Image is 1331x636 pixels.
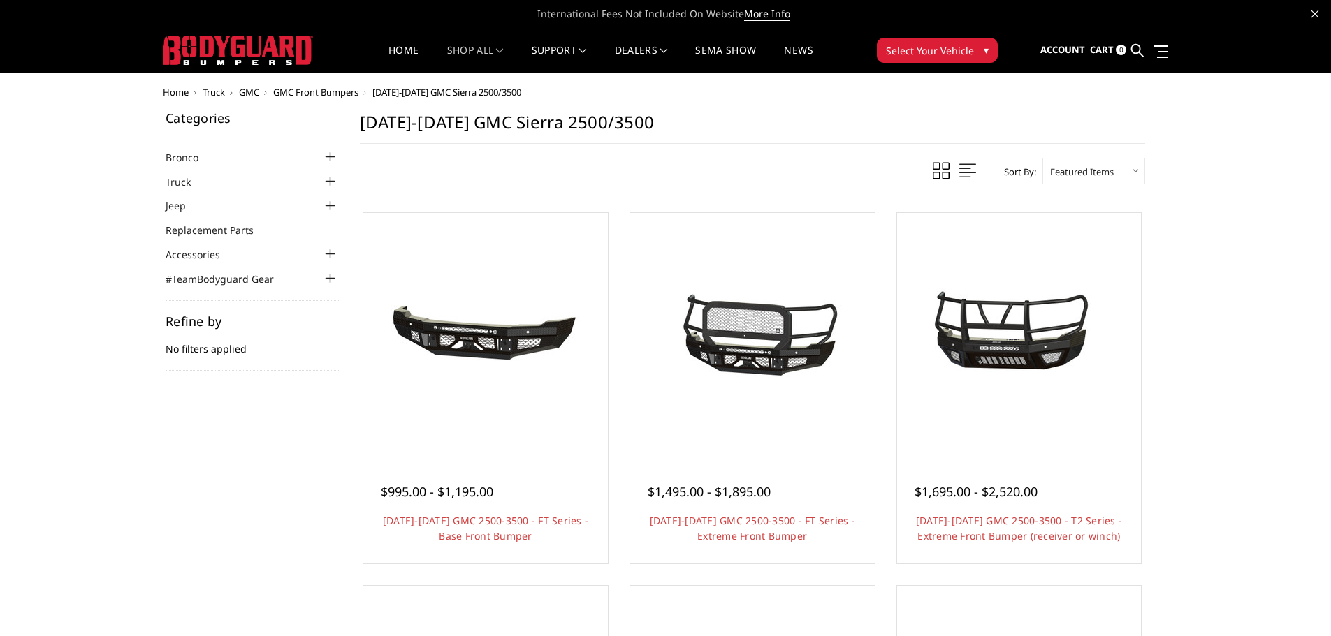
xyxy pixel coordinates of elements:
[1090,31,1126,69] a: Cart 0
[996,161,1036,182] label: Sort By:
[239,86,259,98] a: GMC
[447,45,504,73] a: shop all
[372,86,521,98] span: [DATE]-[DATE] GMC Sierra 2500/3500
[1040,31,1085,69] a: Account
[166,315,339,371] div: No filters applied
[166,112,339,124] h5: Categories
[163,36,313,65] img: BODYGUARD BUMPERS
[381,483,493,500] span: $995.00 - $1,195.00
[916,514,1122,542] a: [DATE]-[DATE] GMC 2500-3500 - T2 Series - Extreme Front Bumper (receiver or winch)
[166,315,339,327] h5: Refine by
[634,216,871,454] a: 2024-2026 GMC 2500-3500 - FT Series - Extreme Front Bumper 2024-2026 GMC 2500-3500 - FT Series - ...
[367,216,604,454] a: 2024-2025 GMC 2500-3500 - FT Series - Base Front Bumper 2024-2025 GMC 2500-3500 - FT Series - Bas...
[166,198,203,213] a: Jeep
[273,86,358,98] a: GMC Front Bumpers
[901,216,1138,454] a: 2024-2026 GMC 2500-3500 - T2 Series - Extreme Front Bumper (receiver or winch) 2024-2026 GMC 2500...
[166,175,208,189] a: Truck
[784,45,813,73] a: News
[915,483,1038,500] span: $1,695.00 - $2,520.00
[388,45,419,73] a: Home
[695,45,756,73] a: SEMA Show
[650,514,855,542] a: [DATE]-[DATE] GMC 2500-3500 - FT Series - Extreme Front Bumper
[744,7,790,21] a: More Info
[1116,45,1126,55] span: 0
[166,272,291,286] a: #TeamBodyguard Gear
[163,86,189,98] a: Home
[532,45,587,73] a: Support
[1040,43,1085,56] span: Account
[615,45,668,73] a: Dealers
[877,38,998,63] button: Select Your Vehicle
[166,247,238,262] a: Accessories
[166,223,271,237] a: Replacement Parts
[360,112,1145,144] h1: [DATE]-[DATE] GMC Sierra 2500/3500
[383,514,588,542] a: [DATE]-[DATE] GMC 2500-3500 - FT Series - Base Front Bumper
[1090,43,1114,56] span: Cart
[166,150,216,165] a: Bronco
[984,43,989,57] span: ▾
[203,86,225,98] a: Truck
[886,43,974,58] span: Select Your Vehicle
[648,483,771,500] span: $1,495.00 - $1,895.00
